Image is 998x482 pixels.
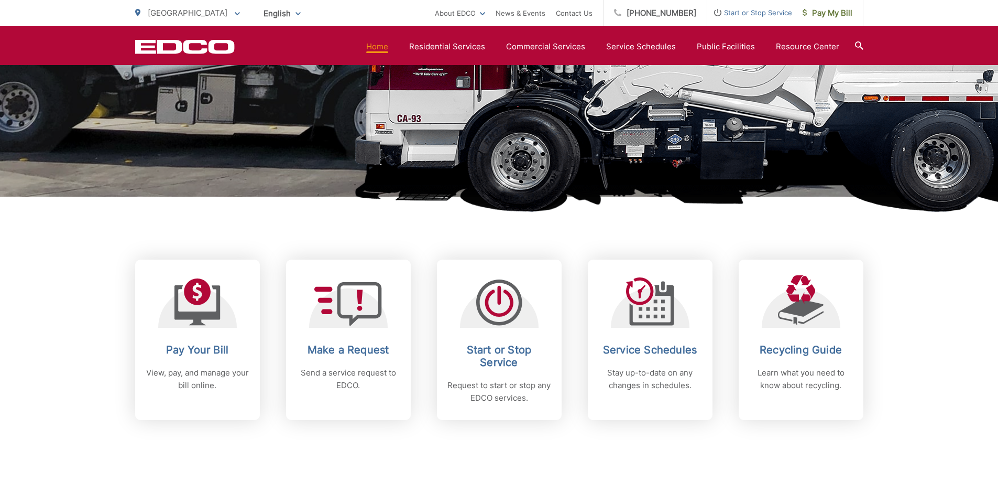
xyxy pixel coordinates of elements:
[297,367,400,392] p: Send a service request to EDCO.
[606,40,676,53] a: Service Schedules
[146,344,249,356] h2: Pay Your Bill
[366,40,388,53] a: Home
[803,7,852,19] span: Pay My Bill
[739,260,863,420] a: Recycling Guide Learn what you need to know about recycling.
[496,7,545,19] a: News & Events
[297,344,400,356] h2: Make a Request
[447,379,551,404] p: Request to start or stop any EDCO services.
[146,367,249,392] p: View, pay, and manage your bill online.
[598,367,702,392] p: Stay up-to-date on any changes in schedules.
[588,260,712,420] a: Service Schedules Stay up-to-date on any changes in schedules.
[598,344,702,356] h2: Service Schedules
[286,260,411,420] a: Make a Request Send a service request to EDCO.
[776,40,839,53] a: Resource Center
[749,344,853,356] h2: Recycling Guide
[256,4,309,23] span: English
[556,7,593,19] a: Contact Us
[697,40,755,53] a: Public Facilities
[435,7,485,19] a: About EDCO
[447,344,551,369] h2: Start or Stop Service
[135,260,260,420] a: Pay Your Bill View, pay, and manage your bill online.
[749,367,853,392] p: Learn what you need to know about recycling.
[148,8,227,18] span: [GEOGRAPHIC_DATA]
[506,40,585,53] a: Commercial Services
[409,40,485,53] a: Residential Services
[135,39,235,54] a: EDCD logo. Return to the homepage.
